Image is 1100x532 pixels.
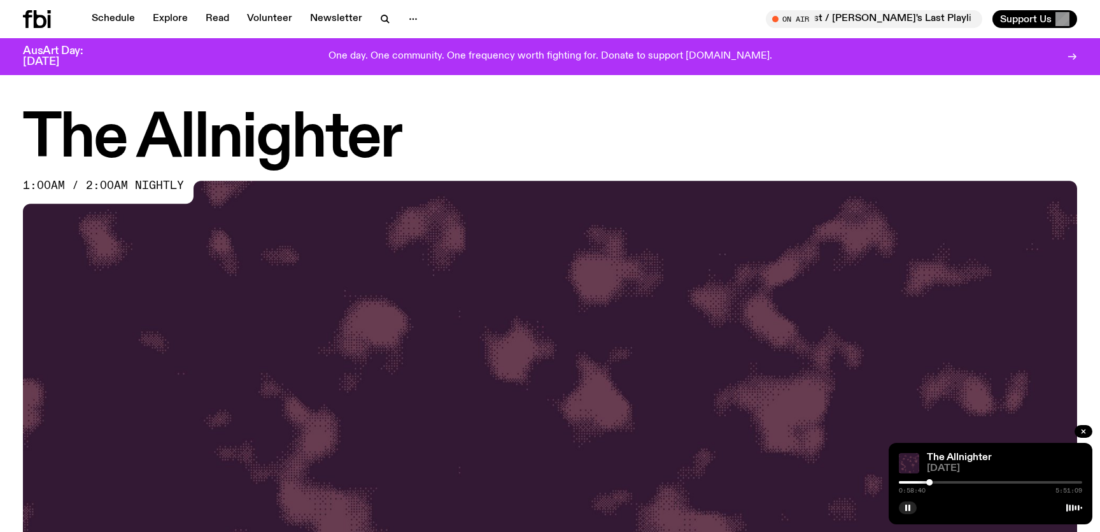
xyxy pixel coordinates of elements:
span: [DATE] [927,464,1082,473]
button: On AirThe Playlist / [PERSON_NAME]'s Last Playlist :'( w/ [PERSON_NAME], [PERSON_NAME], [PERSON_N... [766,10,982,28]
a: Volunteer [239,10,300,28]
span: Support Us [1000,13,1052,25]
span: 5:51:09 [1055,487,1082,494]
a: Schedule [84,10,143,28]
a: Explore [145,10,195,28]
h3: AusArt Day: [DATE] [23,46,104,67]
h1: The Allnighter [23,111,1077,168]
a: Read [198,10,237,28]
span: 0:58:40 [899,487,926,494]
p: One day. One community. One frequency worth fighting for. Donate to support [DOMAIN_NAME]. [328,51,772,62]
button: Support Us [992,10,1077,28]
a: Newsletter [302,10,370,28]
span: 1:00am / 2:00am nightly [23,181,184,191]
a: The Allnighter [927,452,992,463]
